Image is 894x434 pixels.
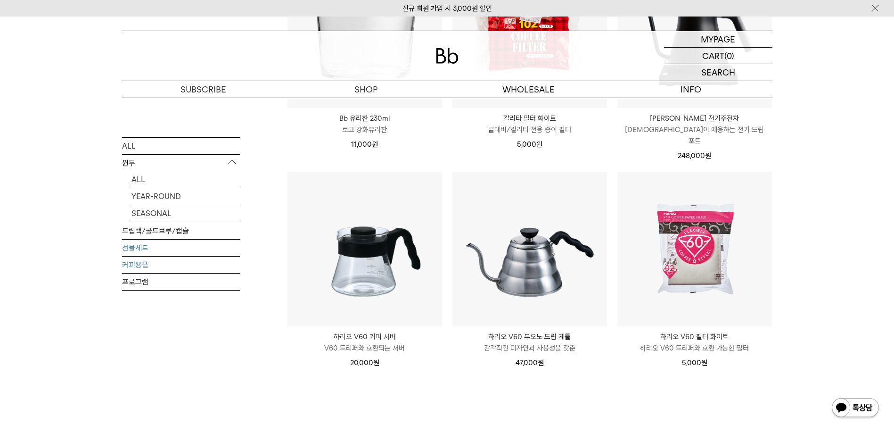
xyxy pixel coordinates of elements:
[287,331,442,354] a: 하리오 V60 커피 서버 V60 드리퍼와 호환되는 서버
[536,140,542,149] span: 원
[350,359,379,367] span: 20,000
[701,359,707,367] span: 원
[122,154,240,171] p: 원두
[678,151,711,160] span: 248,000
[452,113,607,135] a: 칼리타 필터 화이트 클레버/칼리타 전용 종이 필터
[452,331,607,342] p: 하리오 V60 부오노 드립 케틀
[447,81,610,98] p: WHOLESALE
[122,137,240,154] a: ALL
[131,205,240,221] a: SEASONAL
[452,172,607,326] img: 하리오 V60 부오노 드립 케틀
[617,331,772,342] p: 하리오 V60 필터 화이트
[705,151,711,160] span: 원
[617,172,772,326] img: 하리오 V60 필터 화이트
[372,140,378,149] span: 원
[122,273,240,290] a: 프로그램
[701,64,735,81] p: SEARCH
[702,48,724,64] p: CART
[122,256,240,273] a: 커피용품
[701,31,735,47] p: MYPAGE
[831,397,880,420] img: 카카오톡 채널 1:1 채팅 버튼
[122,222,240,239] a: 드립백/콜드브루/캡슐
[724,48,734,64] p: (0)
[617,124,772,147] p: [DEMOGRAPHIC_DATA]이 애용하는 전기 드립 포트
[287,113,442,124] p: Bb 유리잔 230ml
[287,342,442,354] p: V60 드리퍼와 호환되는 서버
[617,342,772,354] p: 하리오 V60 드리퍼와 호환 가능한 필터
[452,331,607,354] a: 하리오 V60 부오노 드립 케틀 감각적인 디자인과 사용성을 갖춘
[373,359,379,367] span: 원
[452,113,607,124] p: 칼리타 필터 화이트
[131,188,240,204] a: YEAR-ROUND
[351,140,378,149] span: 11,000
[287,331,442,342] p: 하리오 V60 커피 서버
[664,31,772,48] a: MYPAGE
[517,140,542,149] span: 5,000
[287,124,442,135] p: 로고 강화유리잔
[682,359,707,367] span: 5,000
[436,48,459,64] img: 로고
[516,359,544,367] span: 47,000
[287,113,442,135] a: Bb 유리잔 230ml 로고 강화유리잔
[285,81,447,98] a: SHOP
[617,331,772,354] a: 하리오 V60 필터 화이트 하리오 V60 드리퍼와 호환 가능한 필터
[402,4,492,13] a: 신규 회원 가입 시 3,000원 할인
[287,172,442,326] img: 하리오 V60 커피 서버
[617,113,772,147] a: [PERSON_NAME] 전기주전자 [DEMOGRAPHIC_DATA]이 애용하는 전기 드립 포트
[452,342,607,354] p: 감각적인 디자인과 사용성을 갖춘
[664,48,772,64] a: CART (0)
[131,171,240,187] a: ALL
[122,81,285,98] a: SUBSCRIBE
[452,124,607,135] p: 클레버/칼리타 전용 종이 필터
[617,113,772,124] p: [PERSON_NAME] 전기주전자
[538,359,544,367] span: 원
[610,81,772,98] p: INFO
[122,239,240,256] a: 선물세트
